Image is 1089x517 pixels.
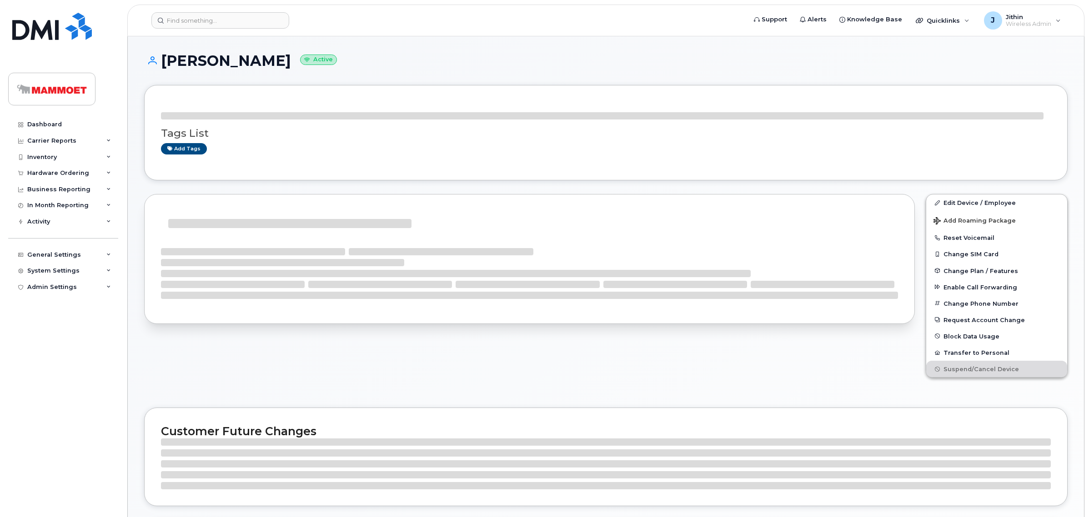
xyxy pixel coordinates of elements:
button: Add Roaming Package [926,211,1067,229]
h2: Customer Future Changes [161,424,1051,438]
span: Suspend/Cancel Device [943,366,1019,373]
button: Block Data Usage [926,328,1067,344]
button: Transfer to Personal [926,344,1067,361]
button: Request Account Change [926,312,1067,328]
button: Change Plan / Features [926,263,1067,279]
button: Reset Voicemail [926,229,1067,246]
small: Active [300,55,337,65]
h1: [PERSON_NAME] [144,53,1068,69]
button: Change SIM Card [926,246,1067,262]
button: Suspend/Cancel Device [926,361,1067,377]
a: Add tags [161,143,207,154]
a: Edit Device / Employee [926,194,1067,211]
h3: Tags List [161,128,1051,139]
span: Add Roaming Package [933,217,1016,226]
button: Enable Call Forwarding [926,279,1067,295]
span: Change Plan / Features [943,267,1018,274]
span: Enable Call Forwarding [943,283,1017,290]
button: Change Phone Number [926,295,1067,312]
